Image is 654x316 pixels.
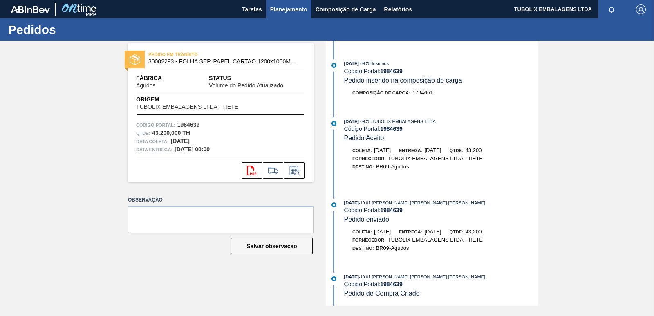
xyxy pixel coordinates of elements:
[136,74,181,83] span: Fábrica
[359,119,370,124] span: - 09:25
[466,229,482,235] span: 43,200
[376,245,409,251] span: BR09-Agudos
[11,6,50,13] img: TNhmsLtSVTkK8tSr43FrP2fwEKptu5GPRR3wAAAABJRU5ErkJggg==
[449,229,463,234] span: Qtde:
[136,146,172,154] span: Data entrega:
[263,162,283,179] div: Ir para Composição de Carga
[352,164,374,169] span: Destino:
[136,129,150,137] span: Qtde :
[344,281,538,287] div: Código Portal:
[175,146,210,152] strong: [DATE] 00:00
[148,50,263,58] span: PEDIDO EM TRÂNSITO
[466,147,482,153] span: 43,200
[344,274,359,279] span: [DATE]
[331,276,336,281] img: atual
[344,216,389,223] span: Pedido enviado
[352,156,386,161] span: Fornecedor:
[370,119,435,124] span: : TUBOLIX EMBALAGENS LTDA
[136,137,169,146] span: Data coleta:
[352,229,372,234] span: Coleta:
[344,119,359,124] span: [DATE]
[380,126,403,132] strong: 1984639
[136,121,175,129] span: Código Portal:
[136,95,262,104] span: Origem
[344,207,538,213] div: Código Portal:
[352,90,410,95] span: Composição de Carga :
[359,275,370,279] span: - 19:01
[209,74,305,83] span: Status
[370,61,389,66] span: : Insumos
[388,155,483,161] span: TUBOLIX EMBALAGENS LTDA - TIETE
[316,4,376,14] span: Composição de Carga
[331,121,336,126] img: atual
[598,4,625,15] button: Notificações
[374,229,391,235] span: [DATE]
[242,162,262,179] div: Abrir arquivo PDF
[344,77,462,84] span: Pedido inserido na composição de carga
[177,121,200,128] strong: 1984639
[370,274,485,279] span: : [PERSON_NAME] [PERSON_NAME] [PERSON_NAME]
[231,238,313,254] button: Salvar observação
[136,83,155,89] span: Agudos
[359,201,370,205] span: - 19:01
[344,134,384,141] span: Pedido Aceito
[344,200,359,205] span: [DATE]
[352,148,372,153] span: Coleta:
[209,83,283,89] span: Volume do Pedido Atualizado
[171,138,190,144] strong: [DATE]
[380,68,403,74] strong: 1984639
[636,4,646,14] img: Logout
[412,90,433,96] span: 1794651
[270,4,307,14] span: Planejamento
[352,246,374,251] span: Destino:
[136,104,238,110] span: TUBOLIX EMBALAGENS LTDA - TIETE
[359,61,370,66] span: - 09:25
[399,148,422,153] span: Entrega:
[8,25,153,34] h1: Pedidos
[374,147,391,153] span: [DATE]
[130,54,140,65] img: status
[284,162,305,179] div: Informar alteração no pedido
[331,63,336,68] img: atual
[399,229,422,234] span: Entrega:
[152,130,190,136] strong: 43.200,000 TH
[331,202,336,207] img: atual
[128,194,314,206] label: Observação
[384,4,412,14] span: Relatórios
[449,148,463,153] span: Qtde:
[344,290,420,297] span: Pedido de Compra Criado
[380,207,403,213] strong: 1984639
[370,200,485,205] span: : [PERSON_NAME] [PERSON_NAME] [PERSON_NAME]
[380,281,403,287] strong: 1984639
[344,126,538,132] div: Código Portal:
[424,229,441,235] span: [DATE]
[388,237,483,243] span: TUBOLIX EMBALAGENS LTDA - TIETE
[242,4,262,14] span: Tarefas
[352,238,386,242] span: Fornecedor:
[424,147,441,153] span: [DATE]
[376,164,409,170] span: BR09-Agudos
[148,58,297,65] span: 30002293 - FOLHA SEP. PAPEL CARTAO 1200x1000M 350g
[344,61,359,66] span: [DATE]
[344,68,538,74] div: Código Portal:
